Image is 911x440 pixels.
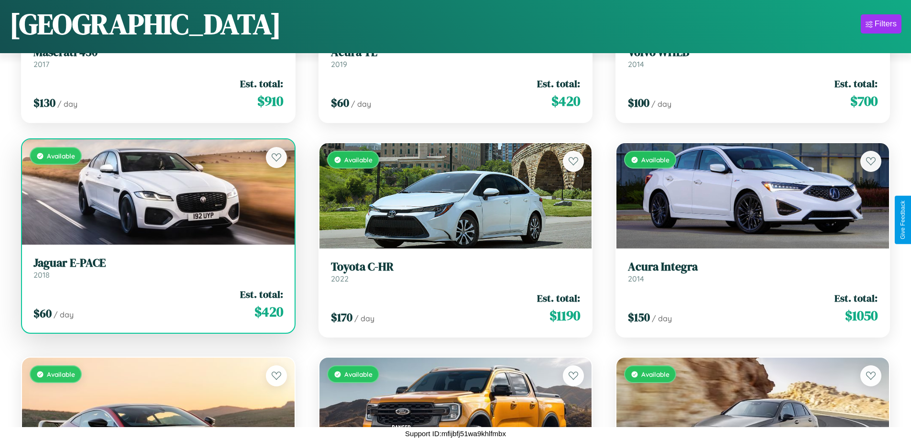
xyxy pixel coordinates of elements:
span: $ 60 [331,95,349,111]
span: $ 420 [254,302,283,321]
span: Available [47,370,75,378]
a: Volvo WHLB2014 [628,45,878,69]
a: Jaguar E-PACE2018 [33,256,283,280]
span: $ 700 [850,91,878,111]
span: $ 1050 [845,306,878,325]
span: 2014 [628,274,644,283]
a: Maserati 4302017 [33,45,283,69]
span: Available [344,370,373,378]
h1: [GEOGRAPHIC_DATA] [10,4,281,44]
span: $ 420 [551,91,580,111]
span: $ 130 [33,95,55,111]
span: 2019 [331,59,347,69]
span: / day [57,99,77,109]
span: $ 170 [331,309,352,325]
p: Support ID: mfijbfj51wa9khlfmbx [405,427,506,440]
a: Acura Integra2014 [628,260,878,283]
span: Est. total: [537,77,580,90]
span: Available [641,156,670,164]
span: / day [54,310,74,319]
button: Filters [861,14,901,34]
a: Acura TL2019 [331,45,581,69]
h3: Jaguar E-PACE [33,256,283,270]
span: $ 60 [33,305,52,321]
span: Est. total: [537,291,580,305]
span: Available [641,370,670,378]
span: Est. total: [240,77,283,90]
span: 2014 [628,59,644,69]
span: Available [344,156,373,164]
span: / day [351,99,371,109]
span: / day [652,314,672,323]
span: $ 910 [257,91,283,111]
span: $ 1190 [549,306,580,325]
span: / day [354,314,374,323]
div: Filters [875,19,897,29]
span: $ 100 [628,95,649,111]
span: Est. total: [240,287,283,301]
h3: Toyota C-HR [331,260,581,274]
a: Toyota C-HR2022 [331,260,581,283]
span: $ 150 [628,309,650,325]
span: / day [651,99,671,109]
span: Est. total: [834,291,878,305]
span: 2022 [331,274,349,283]
div: Give Feedback [900,201,906,239]
span: Est. total: [834,77,878,90]
h3: Acura Integra [628,260,878,274]
span: Available [47,152,75,160]
span: 2018 [33,270,50,280]
span: 2017 [33,59,49,69]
